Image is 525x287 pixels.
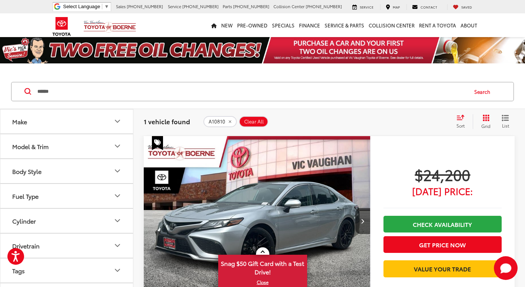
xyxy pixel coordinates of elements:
a: Rent a Toyota [417,13,458,37]
div: Body Style [113,166,122,175]
span: Grid [481,123,491,129]
button: DrivetrainDrivetrain [0,234,134,258]
a: Map [380,4,405,10]
button: CylinderCylinder [0,209,134,233]
svg: Start Chat [494,256,518,280]
a: Service & Parts: Opens in a new tab [322,13,366,37]
span: [PHONE_NUMBER] [182,3,219,9]
span: Saved [461,4,472,9]
span: ▼ [104,4,109,9]
button: Next image [355,208,370,234]
div: Tags [12,267,25,274]
span: A10810 [209,119,225,125]
a: About [458,13,479,37]
span: Select Language [63,4,100,9]
button: Grid View [473,114,496,129]
span: Service [360,4,373,9]
a: Specials [270,13,297,37]
span: Map [393,4,400,9]
span: Sort [456,122,465,129]
input: Search by Make, Model, or Keyword [37,83,467,100]
button: Toggle Chat Window [494,256,518,280]
div: Drivetrain [12,242,40,249]
span: $24,200 [383,165,502,184]
span: [PHONE_NUMBER] [306,3,342,9]
span: Clear All [244,119,264,125]
a: My Saved Vehicles [447,4,478,10]
div: Fuel Type [113,191,122,200]
div: Cylinder [113,216,122,225]
span: Sales [116,3,126,9]
button: Select sort value [453,114,473,129]
img: Vic Vaughan Toyota of Boerne [83,20,136,33]
a: Value Your Trade [383,260,502,277]
button: Get Price Now [383,236,502,253]
a: Pre-Owned [235,13,270,37]
span: [DATE] Price: [383,187,502,195]
button: MakeMake [0,109,134,133]
span: 1 vehicle found [144,117,190,126]
a: Service [347,4,379,10]
img: Toyota [48,14,76,39]
span: Contact [421,4,437,9]
span: Snag $50 Gift Card with a Test Drive! [219,255,306,278]
a: New [219,13,235,37]
span: Special [152,136,163,150]
div: Cylinder [12,217,36,224]
div: Body Style [12,168,41,175]
span: List [502,122,509,129]
div: Drivetrain [113,241,122,250]
div: Model & Trim [113,142,122,151]
button: Model & TrimModel & Trim [0,134,134,158]
button: Body StyleBody Style [0,159,134,183]
a: Collision Center [366,13,417,37]
div: Tags [113,266,122,275]
button: remove A10810 [203,116,237,127]
span: Service [168,3,181,9]
button: Search [467,82,501,101]
button: Clear All [239,116,268,127]
a: Select Language​ [63,4,109,9]
div: Make [113,117,122,126]
span: Collision Center [273,3,305,9]
a: Home [209,13,219,37]
button: List View [496,114,515,129]
a: Check Availability [383,216,502,232]
a: Finance [297,13,322,37]
div: Make [12,118,27,125]
button: TagsTags [0,258,134,283]
span: Parts [223,3,232,9]
button: Fuel TypeFuel Type [0,184,134,208]
span: [PHONE_NUMBER] [233,3,269,9]
span: [PHONE_NUMBER] [127,3,163,9]
div: Model & Trim [12,143,49,150]
a: Contact [406,4,443,10]
div: Fuel Type [12,192,39,199]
